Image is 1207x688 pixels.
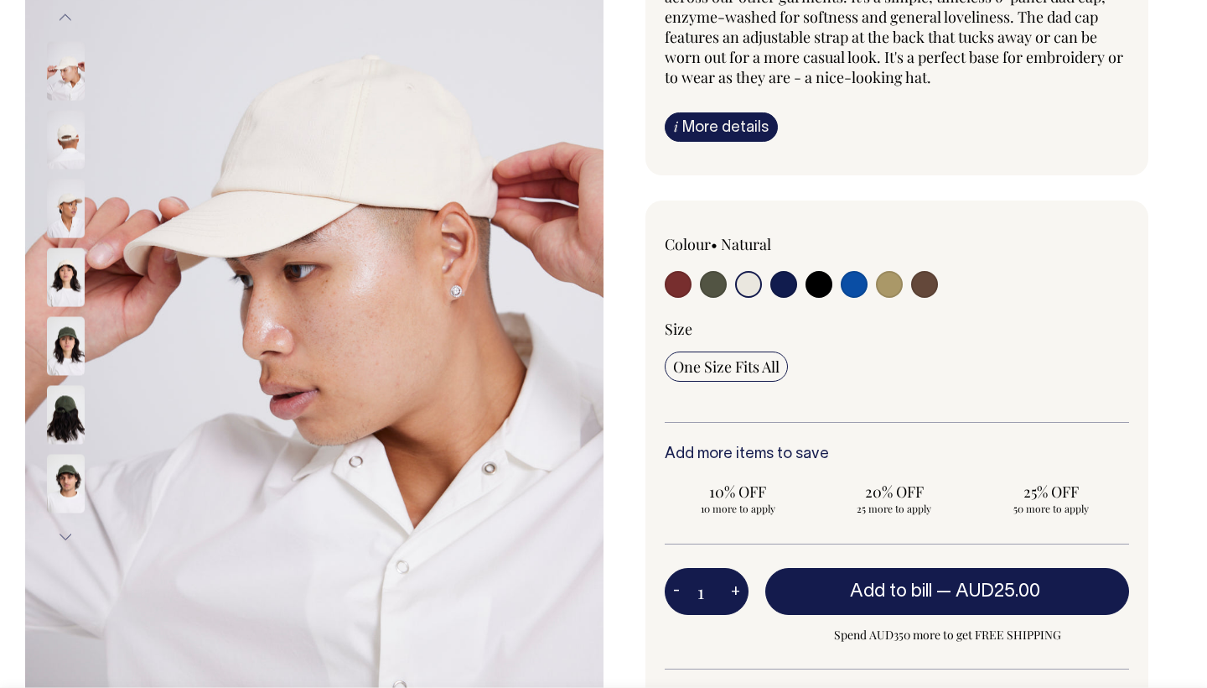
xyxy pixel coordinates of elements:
[765,625,1129,645] span: Spend AUD350 more to get FREE SHIPPING
[936,583,1044,600] span: —
[47,455,85,513] img: olive
[673,502,803,515] span: 10 more to apply
[673,482,803,502] span: 10% OFF
[47,42,85,101] img: natural
[665,234,851,254] div: Colour
[665,575,688,608] button: -
[47,111,85,169] img: natural
[986,502,1116,515] span: 50 more to apply
[674,117,678,135] span: i
[721,234,771,254] label: Natural
[47,248,85,307] img: natural
[821,477,968,520] input: 20% OFF 25 more to apply
[665,446,1129,463] h6: Add more items to save
[665,477,811,520] input: 10% OFF 10 more to apply
[977,477,1124,520] input: 25% OFF 50 more to apply
[53,519,78,556] button: Next
[711,234,717,254] span: •
[723,575,749,608] button: +
[986,482,1116,502] span: 25% OFF
[47,386,85,445] img: olive
[47,180,85,238] img: natural
[47,317,85,376] img: olive
[850,583,932,600] span: Add to bill
[665,352,788,382] input: One Size Fits All
[830,502,960,515] span: 25 more to apply
[765,568,1129,615] button: Add to bill —AUD25.00
[956,583,1040,600] span: AUD25.00
[665,319,1129,339] div: Size
[830,482,960,502] span: 20% OFF
[673,357,780,377] span: One Size Fits All
[665,112,778,142] a: iMore details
